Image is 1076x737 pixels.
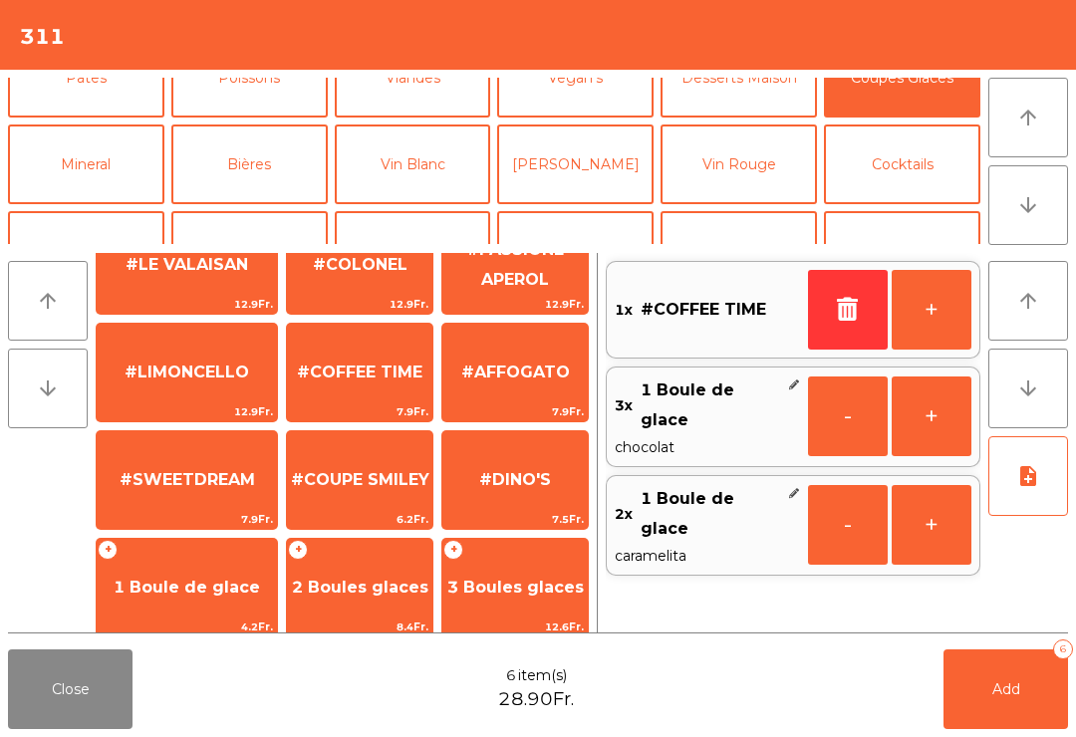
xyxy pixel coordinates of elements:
i: arrow_upward [1016,289,1040,313]
span: + [288,540,308,560]
button: [PERSON_NAME] [497,124,654,204]
span: 6.2Fr. [287,510,432,529]
button: Bières [171,124,328,204]
button: - [808,485,888,565]
span: item(s) [518,665,567,686]
span: #COFFEE TIME [297,363,422,381]
button: arrow_downward [8,349,88,428]
span: #AFFOGATO [461,363,570,381]
button: arrow_downward [988,349,1068,428]
span: #LE VALAISAN [126,255,248,274]
span: 12.9Fr. [97,295,277,314]
i: arrow_downward [1016,193,1040,217]
div: 6 [1053,639,1073,659]
span: #COLONEL [313,255,407,274]
span: 4.2Fr. [97,617,277,636]
i: note_add [1016,464,1040,488]
span: 2x [615,484,633,545]
button: + [892,485,971,565]
button: + [892,270,971,350]
button: Pâtes [8,38,164,118]
span: #COUPE SMILEY [291,470,429,489]
span: 7.9Fr. [97,510,277,529]
span: 7.5Fr. [442,510,588,529]
button: Menu évènement [335,211,491,291]
span: 12.9Fr. [442,295,588,314]
span: 1 Boule de glace [114,578,260,597]
button: arrow_upward [988,261,1068,341]
button: Apéritifs [8,211,164,291]
span: 3 Boules glaces [447,578,584,597]
button: Add6 [943,649,1068,729]
button: arrow_upward [988,78,1068,157]
span: caramelita [615,545,800,567]
button: Digestifs [171,211,328,291]
button: Viandes [335,38,491,118]
h4: 311 [20,22,65,52]
button: gobelet emporter [824,211,980,291]
span: Add [992,680,1020,698]
i: arrow_upward [36,289,60,313]
button: Cadeaux [661,211,817,291]
button: Cocktails [824,124,980,204]
span: 8.4Fr. [287,617,432,636]
span: 12.6Fr. [442,617,588,636]
i: arrow_downward [1016,376,1040,400]
span: 2 Boules glaces [292,578,428,597]
button: - [808,376,888,456]
span: 12.9Fr. [287,295,432,314]
span: #DINO'S [479,470,551,489]
button: Huîtres [497,211,654,291]
span: 12.9Fr. [97,402,277,421]
i: arrow_upward [1016,106,1040,129]
button: Desserts Maison [661,38,817,118]
button: Vin Blanc [335,124,491,204]
span: #LIMONCELLO [125,363,249,381]
button: arrow_upward [8,261,88,341]
button: Close [8,649,133,729]
button: Coupes Glacés [824,38,980,118]
button: arrow_downward [988,165,1068,245]
span: 7.9Fr. [287,402,432,421]
button: Mineral [8,124,164,204]
button: Vegan's [497,38,654,118]
span: chocolat [615,436,800,458]
span: 1x [615,295,633,325]
button: Vin Rouge [661,124,817,204]
span: + [443,540,463,560]
span: 28.90Fr. [498,686,574,713]
button: note_add [988,436,1068,516]
span: 1 Boule de glace [641,484,779,545]
i: arrow_downward [36,376,60,400]
button: Poissons [171,38,328,118]
span: 3x [615,375,633,436]
span: #SWEETDREAM [120,470,255,489]
span: 7.9Fr. [442,402,588,421]
span: #COFFEE TIME [641,295,766,325]
span: 1 Boule de glace [641,375,779,436]
span: 6 [506,665,516,686]
span: + [98,540,118,560]
button: + [892,376,971,456]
